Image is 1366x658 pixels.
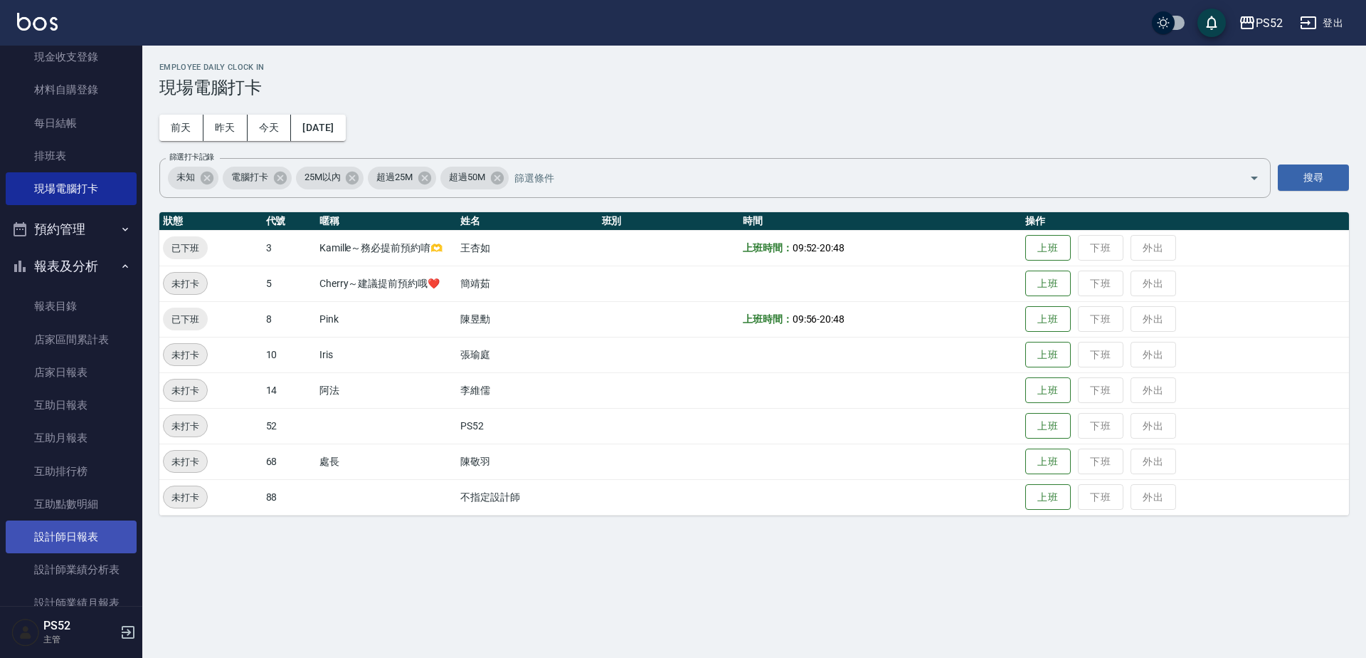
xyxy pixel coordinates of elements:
[159,115,203,141] button: 前天
[457,230,598,266] td: 王杏如
[169,152,214,162] label: 篩選打卡記錄
[457,301,598,337] td: 陳昱勳
[6,323,137,356] a: 店家區間累計表
[263,301,316,337] td: 8
[1025,377,1071,404] button: 上班
[6,140,137,172] a: 排班表
[223,170,277,184] span: 電腦打卡
[168,167,218,189] div: 未知
[168,170,203,184] span: 未知
[793,313,817,325] span: 09:56
[248,115,292,141] button: 今天
[6,172,137,205] a: 現場電腦打卡
[43,633,116,646] p: 主管
[17,13,58,31] img: Logo
[1025,484,1071,511] button: 上班
[164,454,207,469] span: 未打卡
[6,211,137,248] button: 預約管理
[457,479,598,515] td: 不指定設計師
[1025,342,1071,368] button: 上班
[164,490,207,505] span: 未打卡
[457,408,598,444] td: PS52
[793,242,817,254] span: 09:52
[457,266,598,301] td: 簡靖茹
[263,408,316,444] td: 52
[1278,164,1349,191] button: 搜尋
[263,230,316,266] td: 3
[11,618,40,647] img: Person
[1022,212,1349,231] th: 操作
[263,444,316,479] td: 68
[263,266,316,301] td: 5
[291,115,345,141] button: [DATE]
[223,167,292,189] div: 電腦打卡
[1025,449,1071,475] button: 上班
[1025,235,1071,261] button: 上班
[457,337,598,372] td: 張瑜庭
[739,301,1022,337] td: -
[163,312,208,327] span: 已下班
[296,170,349,184] span: 25M以內
[316,212,457,231] th: 暱稱
[457,372,598,408] td: 李維儒
[159,212,263,231] th: 狀態
[296,167,364,189] div: 25M以內
[820,242,845,254] span: 20:48
[164,276,207,291] span: 未打卡
[1243,167,1266,189] button: Open
[1025,306,1071,333] button: 上班
[316,230,457,266] td: Kamille～務必提前預約唷🫶
[457,444,598,479] td: 陳敬羽
[6,107,137,140] a: 每日結帳
[164,348,207,362] span: 未打卡
[159,78,1349,98] h3: 現場電腦打卡
[6,587,137,620] a: 設計師業績月報表
[440,170,494,184] span: 超過50M
[1256,14,1283,32] div: PS52
[263,337,316,372] td: 10
[440,167,509,189] div: 超過50M
[1294,10,1349,36] button: 登出
[368,167,436,189] div: 超過25M
[316,301,457,337] td: Pink
[316,337,457,372] td: Iris
[1025,413,1071,439] button: 上班
[6,73,137,106] a: 材料自購登錄
[316,444,457,479] td: 處長
[739,230,1022,266] td: -
[6,248,137,285] button: 報表及分析
[6,389,137,422] a: 互助日報表
[6,290,137,323] a: 報表目錄
[743,313,793,325] b: 上班時間：
[1197,9,1226,37] button: save
[368,170,421,184] span: 超過25M
[820,313,845,325] span: 20:48
[6,521,137,553] a: 設計師日報表
[6,553,137,586] a: 設計師業績分析表
[6,41,137,73] a: 現金收支登錄
[263,479,316,515] td: 88
[159,63,1349,72] h2: Employee Daily Clock In
[457,212,598,231] th: 姓名
[6,455,137,488] a: 互助排行榜
[263,372,316,408] td: 14
[316,266,457,301] td: Cherry～建議提前預約哦❤️
[164,383,207,398] span: 未打卡
[163,241,208,256] span: 已下班
[263,212,316,231] th: 代號
[164,419,207,434] span: 未打卡
[6,488,137,521] a: 互助點數明細
[43,619,116,633] h5: PS52
[1233,9,1288,38] button: PS52
[598,212,739,231] th: 班別
[203,115,248,141] button: 昨天
[1025,271,1071,297] button: 上班
[739,212,1022,231] th: 時間
[511,165,1224,190] input: 篩選條件
[6,356,137,389] a: 店家日報表
[6,422,137,454] a: 互助月報表
[316,372,457,408] td: 阿法
[743,242,793,254] b: 上班時間：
